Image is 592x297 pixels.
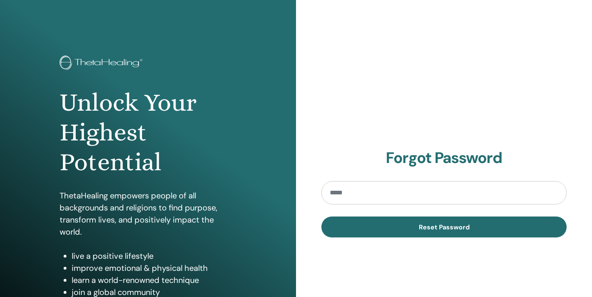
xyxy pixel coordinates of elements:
li: live a positive lifestyle [72,250,237,262]
li: learn a world-renowned technique [72,274,237,286]
h2: Forgot Password [321,149,567,167]
button: Reset Password [321,217,567,237]
li: improve emotional & physical health [72,262,237,274]
span: Reset Password [419,223,470,231]
h1: Unlock Your Highest Potential [60,88,237,177]
p: ThetaHealing empowers people of all backgrounds and religions to find purpose, transform lives, a... [60,190,237,238]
